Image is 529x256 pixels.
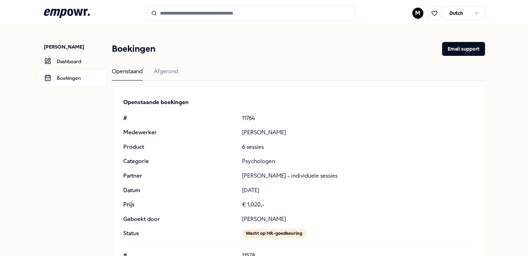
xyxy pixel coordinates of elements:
p: [PERSON_NAME] [242,215,474,224]
p: Product [123,143,236,152]
p: [PERSON_NAME] [242,128,474,137]
p: € 1.020,- [242,200,474,209]
h1: Boekingen [112,42,155,56]
input: Search for products, categories or subcategories [147,6,355,21]
a: Boekingen [38,70,106,86]
a: Dashboard [38,53,106,70]
p: Prijs [123,200,236,209]
div: Afgerond [154,67,178,80]
p: # [123,114,236,123]
p: [PERSON_NAME] - individuele sessies [242,171,474,180]
p: Geboekt door [123,215,236,224]
button: Email support [442,42,485,56]
p: [PERSON_NAME] [44,43,106,50]
p: Categorie [123,157,236,166]
div: Wacht op HR-goedkeuring [242,229,306,238]
p: Datum [123,186,236,195]
p: Medewerker [123,128,236,137]
p: [DATE] [242,186,474,195]
p: Psychologen [242,157,474,166]
p: 11764 [242,114,474,123]
p: Partner [123,171,236,180]
p: 6 sessies [242,143,474,152]
div: Openstaand [112,67,143,80]
p: Openstaande boekingen [123,98,473,107]
button: M [412,8,423,19]
p: Status [123,229,236,238]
